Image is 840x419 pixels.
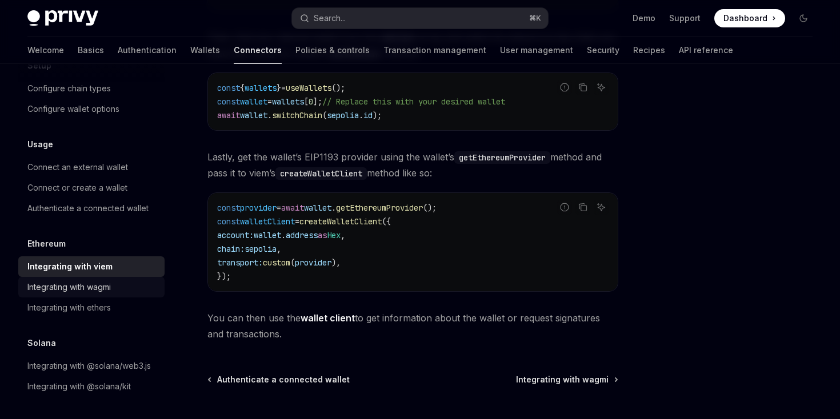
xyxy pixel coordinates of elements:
span: await [281,203,304,213]
span: ( [290,257,295,268]
a: Transaction management [383,37,486,64]
div: Integrating with @solana/web3.js [27,359,151,373]
a: Integrating with wagmi [18,277,165,297]
span: , [341,230,345,240]
span: (); [423,203,437,213]
span: Authenticate a connected wallet [217,374,350,385]
a: Connect an external wallet [18,157,165,178]
code: createWalletClient [275,167,367,180]
span: . [281,230,286,240]
a: API reference [679,37,733,64]
a: User management [500,37,573,64]
button: Ask AI [594,200,609,215]
span: ( [322,110,327,120]
span: wallet [240,96,267,107]
div: Connect or create a wallet [27,181,127,195]
span: wallets [272,96,304,107]
span: , [277,244,281,254]
span: custom [263,257,290,268]
span: id [363,110,373,120]
a: Welcome [27,37,64,64]
span: = [277,203,281,213]
span: = [281,83,286,93]
span: = [267,96,272,107]
a: Wallets [190,37,220,64]
div: Configure wallet options [27,102,119,116]
a: Support [669,13,701,24]
span: Hex [327,230,341,240]
span: address [286,230,318,240]
h5: Ethereum [27,237,66,251]
span: [ [304,96,309,107]
span: Integrating with wagmi [516,374,609,385]
div: Configure chain types [27,82,111,95]
img: dark logo [27,10,98,26]
span: Dashboard [723,13,767,24]
span: ]; [313,96,322,107]
button: Open search [292,8,547,29]
span: (); [331,83,345,93]
a: Connect or create a wallet [18,178,165,198]
div: Authenticate a connected wallet [27,202,149,215]
a: Authenticate a connected wallet [18,198,165,219]
a: Policies & controls [295,37,370,64]
button: Toggle dark mode [794,9,813,27]
div: Search... [314,11,346,25]
a: Basics [78,37,104,64]
button: Ask AI [594,80,609,95]
button: Copy the contents from the code block [575,200,590,215]
span: = [295,216,299,227]
span: ), [331,257,341,268]
span: You can then use the to get information about the wallet or request signatures and transactions. [207,310,618,342]
a: Demo [633,13,655,24]
span: ); [373,110,382,120]
a: Authenticate a connected wallet [209,374,350,385]
span: as [318,230,327,240]
span: getEthereumProvider [336,203,423,213]
span: account: [217,230,254,240]
span: // Replace this with your desired wallet [322,96,505,107]
span: provider [295,257,331,268]
span: . [267,110,272,120]
span: wallets [245,83,277,93]
a: Connectors [234,37,282,64]
span: provider [240,203,277,213]
span: const [217,83,240,93]
span: wallet [304,203,331,213]
span: sepolia [245,244,277,254]
span: Lastly, get the wallet’s EIP1193 provider using the wallet’s method and pass it to viem’s method ... [207,149,618,181]
a: Security [587,37,619,64]
a: Configure wallet options [18,99,165,119]
span: wallet [254,230,281,240]
h5: Usage [27,138,53,151]
span: transport: [217,257,263,268]
a: Integrating with ethers [18,297,165,318]
span: }); [217,271,231,281]
h5: Solana [27,336,56,350]
span: const [217,203,240,213]
span: . [331,203,336,213]
code: getEthereumProvider [454,151,550,164]
span: switchChain [272,110,322,120]
a: Authentication [118,37,177,64]
a: Integrating with wagmi [516,374,617,385]
a: Integrating with @solana/kit [18,376,165,397]
span: const [217,96,240,107]
a: Recipes [633,37,665,64]
span: walletClient [240,216,295,227]
span: sepolia [327,110,359,120]
div: Integrating with viem [27,260,113,273]
button: Copy the contents from the code block [575,80,590,95]
a: wallet client [301,312,355,324]
span: wallet [240,110,267,120]
span: { [240,83,245,93]
span: ⌘ K [529,14,541,23]
div: Integrating with wagmi [27,280,111,294]
span: 0 [309,96,313,107]
span: useWallets [286,83,331,93]
div: Integrating with ethers [27,301,111,315]
a: Integrating with viem [18,256,165,277]
a: Configure chain types [18,78,165,99]
span: . [359,110,363,120]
